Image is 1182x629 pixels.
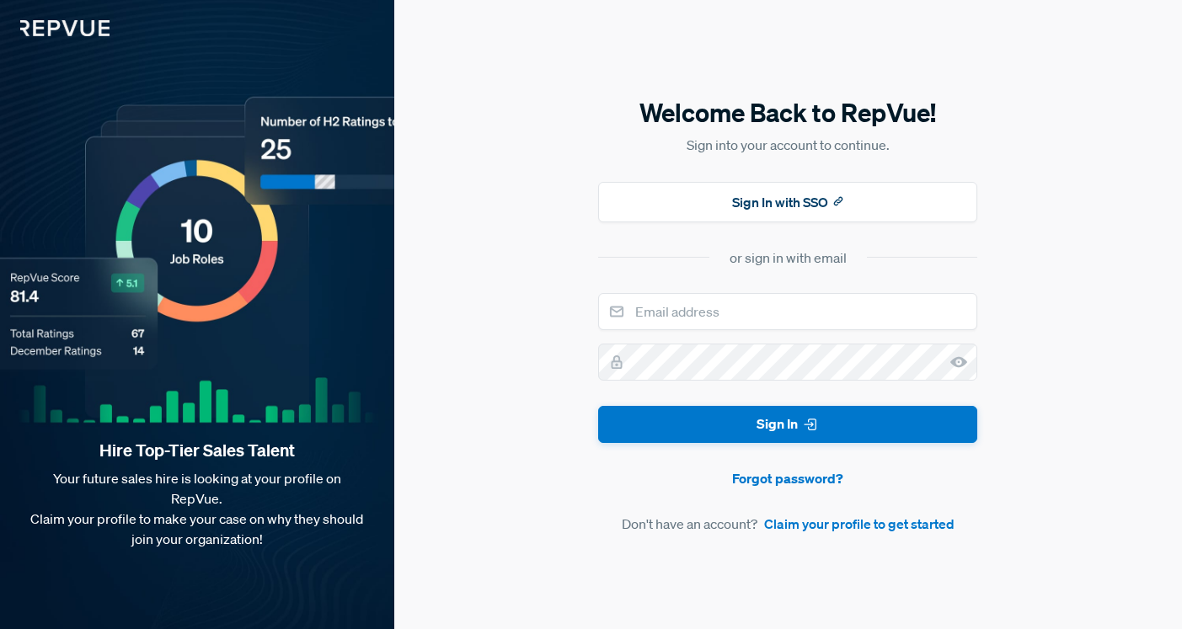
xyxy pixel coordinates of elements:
strong: Hire Top-Tier Sales Talent [27,440,367,461]
p: Sign into your account to continue. [598,135,977,155]
a: Claim your profile to get started [764,514,955,534]
button: Sign In [598,406,977,444]
h5: Welcome Back to RepVue! [598,95,977,131]
article: Don't have an account? [598,514,977,534]
input: Email address [598,293,977,330]
p: Your future sales hire is looking at your profile on RepVue. Claim your profile to make your case... [27,468,367,549]
a: Forgot password? [598,468,977,488]
button: Sign In with SSO [598,182,977,222]
div: or sign in with email [730,248,847,268]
